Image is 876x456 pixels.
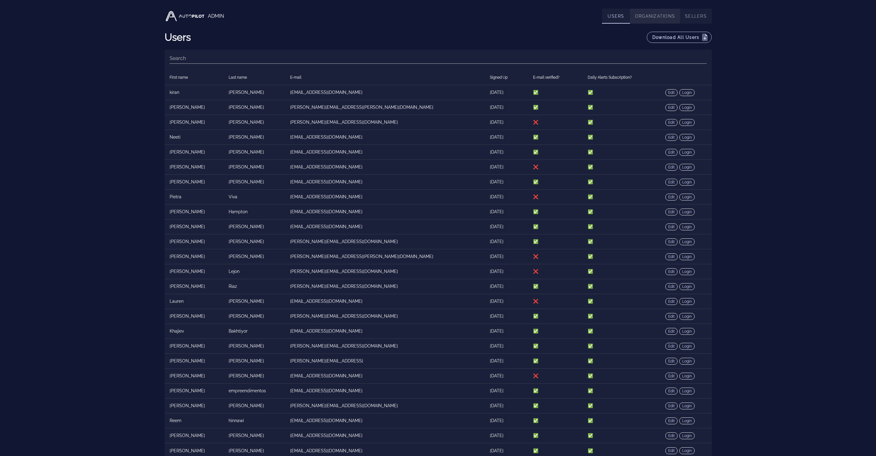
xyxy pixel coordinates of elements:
[165,234,224,249] td: [PERSON_NAME]
[533,104,578,111] div: ✅
[285,369,485,384] td: [EMAIL_ADDRESS][DOMAIN_NAME]
[285,234,485,249] td: [PERSON_NAME][EMAIL_ADDRESS][DOMAIN_NAME]
[285,264,485,279] td: [PERSON_NAME][EMAIL_ADDRESS][DOMAIN_NAME]
[588,75,632,80] span: Daily Alerts Subscription?
[224,70,285,85] th: Last name: Not sorted. Activate to sort ascending.
[485,190,528,205] td: [DATE]
[285,85,485,100] td: [EMAIL_ADDRESS][DOMAIN_NAME]
[533,164,578,170] div: ❌
[665,149,678,156] a: Edit
[285,190,485,205] td: [EMAIL_ADDRESS][DOMAIN_NAME]
[285,145,485,160] td: [EMAIL_ADDRESS][DOMAIN_NAME]
[165,85,224,100] td: kiran
[165,324,224,339] td: Khajiev
[165,249,224,264] td: [PERSON_NAME]
[165,70,224,85] th: First name: Not sorted. Activate to sort ascending.
[485,264,528,279] td: [DATE]
[224,413,285,428] td: hinnawi
[485,145,528,160] td: [DATE]
[490,75,508,80] span: Signed Up
[679,403,695,409] a: Login
[485,309,528,324] td: [DATE]
[224,100,285,115] td: [PERSON_NAME]
[285,398,485,413] td: [PERSON_NAME][EMAIL_ADDRESS][DOMAIN_NAME]
[533,328,578,334] div: ✅
[588,298,655,305] div: ✅
[285,70,485,85] th: E-mail: Not sorted. Activate to sort ascending.
[165,10,205,22] img: Autopilot
[165,384,224,398] td: [PERSON_NAME]
[665,179,678,186] a: Edit
[647,32,712,43] button: Download All Users
[224,249,285,264] td: [PERSON_NAME]
[533,268,578,275] div: ❌
[224,130,285,145] td: [PERSON_NAME]
[533,223,578,230] div: ✅
[165,294,224,309] td: Lauren
[224,428,285,443] td: [PERSON_NAME]
[224,190,285,205] td: Viva
[485,354,528,369] td: [DATE]
[679,89,695,96] a: Login
[588,194,655,200] div: ✅
[224,279,285,294] td: Riaz
[679,179,695,186] a: Login
[665,194,678,200] a: Edit
[485,369,528,384] td: [DATE]
[588,328,655,334] div: ✅
[165,279,224,294] td: [PERSON_NAME]
[679,283,695,290] a: Login
[285,413,485,428] td: [EMAIL_ADDRESS][DOMAIN_NAME]
[679,268,695,275] a: Login
[665,432,678,439] a: Edit
[652,35,706,40] span: Download All Users
[588,164,655,170] div: ✅
[485,249,528,264] td: [DATE]
[224,369,285,384] td: [PERSON_NAME]
[485,130,528,145] td: [DATE]
[485,85,528,100] td: [DATE]
[224,145,285,160] td: [PERSON_NAME]
[285,428,485,443] td: [EMAIL_ADDRESS][DOMAIN_NAME]
[533,448,578,454] div: ✅
[285,175,485,190] td: [EMAIL_ADDRESS][DOMAIN_NAME]
[665,268,678,275] a: Edit
[165,428,224,443] td: [PERSON_NAME]
[588,209,655,215] div: ✅
[285,130,485,145] td: [EMAIL_ADDRESS][DOMAIN_NAME]
[679,253,695,260] a: Login
[588,238,655,245] div: ✅
[165,10,602,22] div: ADMIN
[485,100,528,115] td: [DATE]
[285,339,485,354] td: [PERSON_NAME][EMAIL_ADDRESS][DOMAIN_NAME]
[285,354,485,369] td: [PERSON_NAME][EMAIL_ADDRESS]
[588,417,655,424] div: ✅
[165,30,191,45] h1: Users
[679,343,695,350] a: Login
[588,373,655,379] div: ✅
[679,194,695,200] a: Login
[665,209,678,215] a: Edit
[665,447,678,454] a: Edit
[588,448,655,454] div: ✅
[665,417,678,424] a: Edit
[533,149,578,155] div: ✅
[533,283,578,290] div: ✅
[229,75,247,80] span: Last name
[588,432,655,439] div: ✅
[165,100,224,115] td: [PERSON_NAME]
[679,432,695,439] a: Login
[224,234,285,249] td: [PERSON_NAME]
[485,384,528,398] td: [DATE]
[588,253,655,260] div: ✅
[285,100,485,115] td: [PERSON_NAME][EMAIL_ADDRESS][PERSON_NAME][DOMAIN_NAME]
[485,175,528,190] td: [DATE]
[588,104,655,111] div: ✅
[224,309,285,324] td: [PERSON_NAME]
[602,9,630,24] a: Users
[665,358,678,365] a: Edit
[485,115,528,130] td: [DATE]
[165,354,224,369] td: [PERSON_NAME]
[665,373,678,380] a: Edit
[588,283,655,290] div: ✅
